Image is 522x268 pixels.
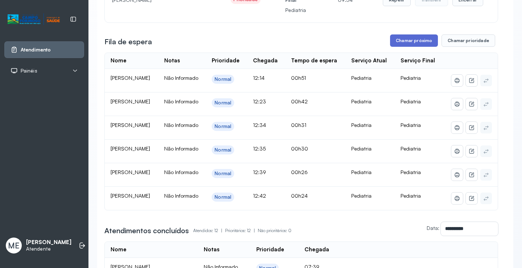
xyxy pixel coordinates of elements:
[21,47,51,53] span: Atendimento
[291,193,308,199] span: 00h24
[104,37,152,47] h3: Fila de espera
[401,193,421,199] span: Pediatria
[253,169,266,175] span: 12:39
[253,75,265,81] span: 12:14
[111,169,150,175] span: [PERSON_NAME]
[111,145,150,152] span: [PERSON_NAME]
[8,13,60,25] img: Logotipo do estabelecimento
[442,34,495,47] button: Chamar prioridade
[401,145,421,152] span: Pediatria
[256,246,284,253] div: Prioridade
[21,68,37,74] span: Painéis
[111,57,127,64] div: Nome
[212,57,240,64] div: Prioridade
[164,193,198,199] span: Não Informado
[215,170,231,177] div: Normal
[215,147,231,153] div: Normal
[193,226,225,236] p: Atendidos: 12
[111,246,127,253] div: Nome
[401,57,435,64] div: Serviço Final
[215,194,231,200] div: Normal
[351,145,389,152] div: Pediatria
[111,193,150,199] span: [PERSON_NAME]
[254,228,255,233] span: |
[401,75,421,81] span: Pediatria
[258,226,291,236] p: Não prioritários: 0
[291,75,306,81] span: 00h51
[164,122,198,128] span: Não Informado
[164,98,198,104] span: Não Informado
[351,193,389,199] div: Pediatria
[351,169,389,176] div: Pediatria
[253,193,266,199] span: 12:42
[401,98,421,104] span: Pediatria
[351,98,389,105] div: Pediatria
[427,225,439,231] label: Data:
[291,169,308,175] span: 00h26
[26,246,71,252] p: Atendente
[390,34,438,47] button: Chamar próximo
[26,239,71,246] p: [PERSON_NAME]
[291,57,337,64] div: Tempo de espera
[285,5,313,15] p: Pediatria
[225,226,258,236] p: Prioritários: 12
[164,169,198,175] span: Não Informado
[204,246,219,253] div: Notas
[164,75,198,81] span: Não Informado
[291,122,306,128] span: 00h31
[215,76,231,82] div: Normal
[164,145,198,152] span: Não Informado
[104,226,189,236] h3: Atendimentos concluídos
[253,57,278,64] div: Chegada
[401,169,421,175] span: Pediatria
[111,122,150,128] span: [PERSON_NAME]
[215,100,231,106] div: Normal
[221,228,222,233] span: |
[164,57,180,64] div: Notas
[351,122,389,128] div: Pediatria
[111,75,150,81] span: [PERSON_NAME]
[253,122,266,128] span: 12:34
[11,46,78,53] a: Atendimento
[291,98,308,104] span: 00h42
[401,122,421,128] span: Pediatria
[291,145,308,152] span: 00h30
[351,57,387,64] div: Serviço Atual
[253,98,266,104] span: 12:23
[253,145,266,152] span: 12:35
[111,98,150,104] span: [PERSON_NAME]
[351,75,389,81] div: Pediatria
[215,123,231,129] div: Normal
[304,246,329,253] div: Chegada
